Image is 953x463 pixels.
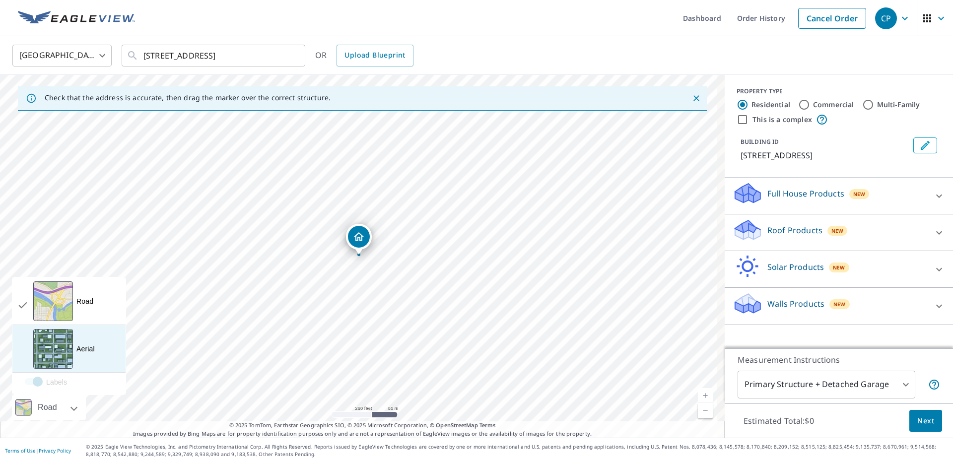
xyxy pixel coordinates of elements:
[45,93,331,102] p: Check that the address is accurate, then drag the marker over the correct structure.
[315,45,413,66] div: OR
[752,115,812,125] label: This is a complex
[798,8,866,29] a: Cancel Order
[736,410,822,432] p: Estimated Total: $0
[5,447,36,454] a: Terms of Use
[12,373,126,395] div: disabled
[877,100,920,110] label: Multi-Family
[741,149,909,161] p: [STREET_ADDRESS]
[337,45,413,66] a: Upload Blueprint
[344,49,405,62] span: Upload Blueprint
[76,344,95,354] div: Aerial
[741,137,779,146] p: BUILDING ID
[767,261,824,273] p: Solar Products
[35,395,60,420] div: Road
[738,371,915,398] div: Primary Structure + Detached Garage
[928,379,940,391] span: Your report will include the primary structure and a detached garage if one exists.
[12,42,112,69] div: [GEOGRAPHIC_DATA]
[853,190,866,198] span: New
[5,448,71,454] p: |
[751,100,790,110] label: Residential
[76,296,93,306] div: Road
[831,227,844,235] span: New
[39,447,71,454] a: Privacy Policy
[833,264,845,271] span: New
[12,395,86,420] div: Road
[698,388,713,403] a: Current Level 17, Zoom In
[737,87,941,96] div: PROPERTY TYPE
[229,421,496,430] span: © 2025 TomTom, Earthstar Geographics SIO, © 2025 Microsoft Corporation, ©
[143,42,285,69] input: Search by address or latitude-longitude
[917,415,934,427] span: Next
[12,377,145,387] label: Labels
[733,255,945,283] div: Solar ProductsNew
[86,443,948,458] p: © 2025 Eagle View Technologies, Inc. and Pictometry International Corp. All Rights Reserved. Repo...
[813,100,854,110] label: Commercial
[733,182,945,210] div: Full House ProductsNew
[738,354,940,366] p: Measurement Instructions
[690,92,703,105] button: Close
[733,292,945,320] div: Walls ProductsNew
[436,421,477,429] a: OpenStreetMap
[875,7,897,29] div: CP
[698,403,713,418] a: Current Level 17, Zoom Out
[479,421,496,429] a: Terms
[18,11,135,26] img: EV Logo
[346,224,372,255] div: Dropped pin, building 1, Residential property, 215 Macintosh Dr King, NC 27021
[767,298,824,310] p: Walls Products
[12,277,126,395] div: View aerial and more...
[767,224,822,236] p: Roof Products
[913,137,937,153] button: Edit building 1
[733,218,945,247] div: Roof ProductsNew
[909,410,942,432] button: Next
[833,300,846,308] span: New
[767,188,844,199] p: Full House Products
